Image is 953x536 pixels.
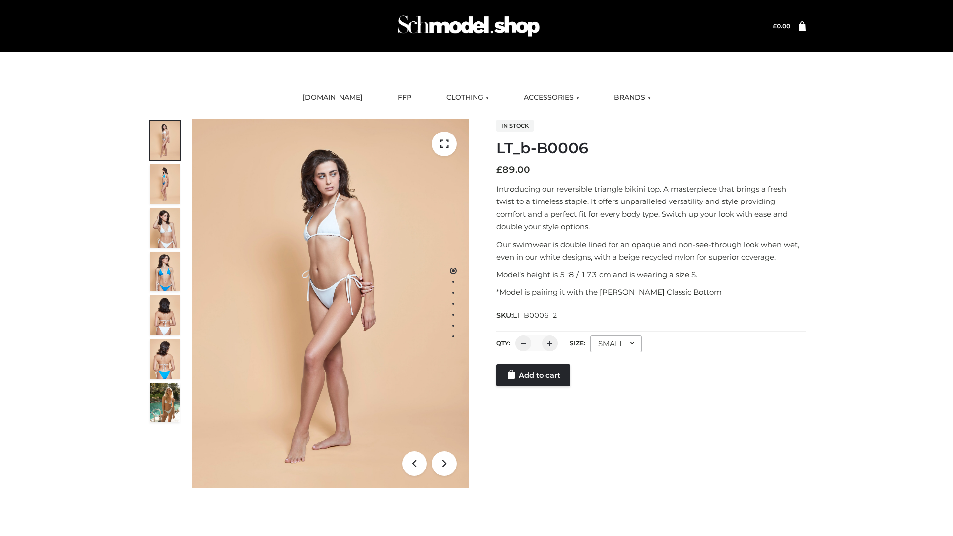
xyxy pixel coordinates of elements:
[773,22,790,30] bdi: 0.00
[496,364,570,386] a: Add to cart
[590,335,642,352] div: SMALL
[496,164,530,175] bdi: 89.00
[295,87,370,109] a: [DOMAIN_NAME]
[496,238,806,264] p: Our swimwear is double lined for an opaque and non-see-through look when wet, even in our white d...
[496,286,806,299] p: *Model is pairing it with the [PERSON_NAME] Classic Bottom
[516,87,587,109] a: ACCESSORIES
[150,121,180,160] img: ArielClassicBikiniTop_CloudNine_AzureSky_OW114ECO_1-scaled.jpg
[773,22,790,30] a: £0.00
[496,164,502,175] span: £
[513,311,557,320] span: LT_B0006_2
[496,139,806,157] h1: LT_b-B0006
[192,119,469,488] img: LT_b-B0006
[570,339,585,347] label: Size:
[150,252,180,291] img: ArielClassicBikiniTop_CloudNine_AzureSky_OW114ECO_4-scaled.jpg
[496,268,806,281] p: Model’s height is 5 ‘8 / 173 cm and is wearing a size S.
[394,6,543,46] img: Schmodel Admin 964
[150,339,180,379] img: ArielClassicBikiniTop_CloudNine_AzureSky_OW114ECO_8-scaled.jpg
[439,87,496,109] a: CLOTHING
[773,22,777,30] span: £
[150,164,180,204] img: ArielClassicBikiniTop_CloudNine_AzureSky_OW114ECO_2-scaled.jpg
[496,309,558,321] span: SKU:
[496,120,534,132] span: In stock
[150,295,180,335] img: ArielClassicBikiniTop_CloudNine_AzureSky_OW114ECO_7-scaled.jpg
[150,383,180,422] img: Arieltop_CloudNine_AzureSky2.jpg
[607,87,658,109] a: BRANDS
[496,339,510,347] label: QTY:
[150,208,180,248] img: ArielClassicBikiniTop_CloudNine_AzureSky_OW114ECO_3-scaled.jpg
[496,183,806,233] p: Introducing our reversible triangle bikini top. A masterpiece that brings a fresh twist to a time...
[390,87,419,109] a: FFP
